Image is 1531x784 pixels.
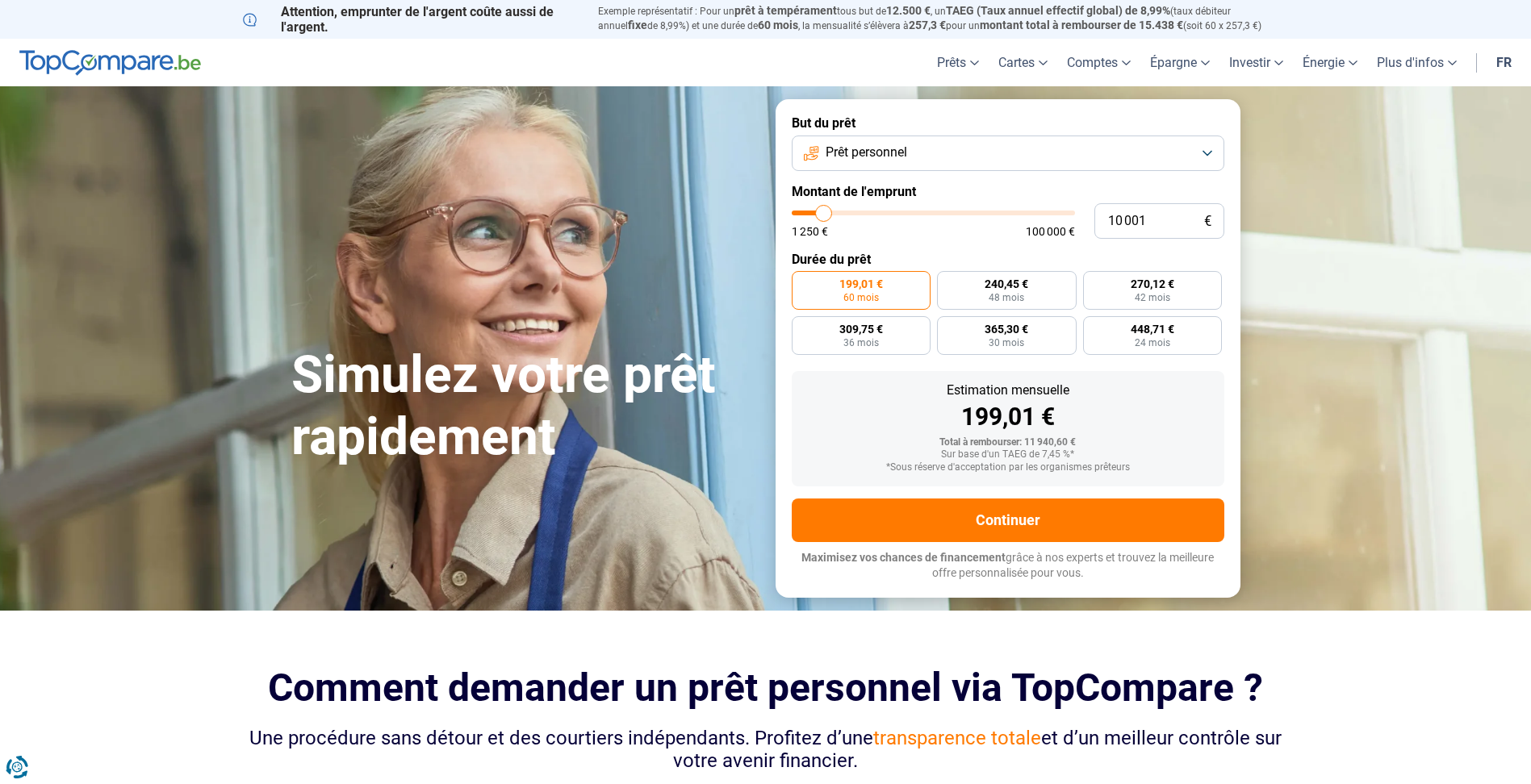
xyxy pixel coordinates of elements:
div: 199,01 € [805,405,1211,429]
a: Énergie [1293,39,1367,86]
h2: Comment demander un prêt personnel via TopCompare ? [243,665,1289,710]
span: TAEG (Taux annuel effectif global) de 8,99% [946,4,1170,17]
a: fr [1487,39,1521,86]
span: 24 mois [1135,338,1170,348]
span: 199,01 € [839,278,883,290]
div: Une procédure sans détour et des courtiers indépendants. Profitez d’une et d’un meilleur contrôle... [243,727,1289,774]
span: 365,30 € [985,323,1028,335]
a: Épargne [1140,39,1219,86]
h1: Simulez votre prêt rapidement [291,344,756,469]
span: 42 mois [1135,293,1170,302]
span: 30 mois [989,338,1024,348]
div: Sur base d'un TAEG de 7,45 %* [805,449,1211,461]
button: Prêt personnel [792,136,1224,171]
span: fixe [628,19,647,31]
a: Investir [1219,39,1293,86]
p: Attention, emprunter de l'argent coûte aussi de l'argent. [243,4,579,35]
span: 60 mois [758,19,798,31]
div: Estimation mensuelle [805,384,1211,397]
span: transparence totale [873,727,1041,749]
span: 448,71 € [1131,323,1174,335]
span: 60 mois [843,293,879,302]
span: 36 mois [843,338,879,348]
span: € [1204,215,1211,228]
a: Comptes [1057,39,1140,86]
span: 270,12 € [1131,278,1174,290]
span: 12.500 € [886,4,931,17]
span: 257,3 € [909,19,946,31]
a: Cartes [989,39,1057,86]
label: Durée du prêt [792,252,1224,267]
a: Plus d'infos [1367,39,1466,86]
span: 1 250 € [792,226,828,237]
p: Exemple représentatif : Pour un tous but de , un (taux débiteur annuel de 8,99%) et une durée de ... [598,4,1289,33]
label: But du prêt [792,115,1224,131]
span: Maximisez vos chances de financement [801,551,1006,564]
div: *Sous réserve d'acceptation par les organismes prêteurs [805,462,1211,473]
a: Prêts [927,39,989,86]
span: 100 000 € [1026,226,1075,237]
button: Continuer [792,498,1224,542]
span: prêt à tempérament [734,4,837,17]
span: 240,45 € [985,278,1028,290]
span: 48 mois [989,293,1024,302]
div: Total à rembourser: 11 940,60 € [805,437,1211,448]
label: Montant de l'emprunt [792,184,1224,199]
p: grâce à nos experts et trouvez la meilleure offre personnalisée pour vous. [792,550,1224,582]
span: Prêt personnel [826,144,907,161]
span: montant total à rembourser de 15.438 € [980,19,1183,31]
img: TopCompare [19,50,201,76]
span: 309,75 € [839,323,883,335]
